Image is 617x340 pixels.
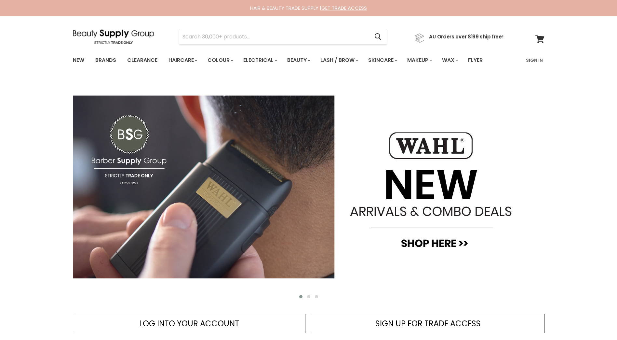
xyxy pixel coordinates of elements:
[68,51,505,70] ul: Main menu
[315,53,362,67] a: Lash / Brow
[90,53,121,67] a: Brands
[179,29,387,45] form: Product
[68,53,89,67] a: New
[437,53,462,67] a: Wax
[282,53,314,67] a: Beauty
[321,5,367,11] a: GET TRADE ACCESS
[179,29,369,44] input: Search
[463,53,488,67] a: Flyer
[238,53,281,67] a: Electrical
[65,5,553,11] div: HAIR & BEAUTY TRADE SUPPLY |
[65,51,553,70] nav: Main
[122,53,162,67] a: Clearance
[203,53,237,67] a: Colour
[164,53,201,67] a: Haircare
[312,314,544,333] a: SIGN UP FOR TRADE ACCESS
[522,53,547,67] a: Sign In
[375,318,481,329] span: SIGN UP FOR TRADE ACCESS
[73,314,305,333] a: LOG INTO YOUR ACCOUNT
[402,53,436,67] a: Makeup
[363,53,401,67] a: Skincare
[369,29,387,44] button: Search
[139,318,239,329] span: LOG INTO YOUR ACCOUNT
[584,309,610,333] iframe: Gorgias live chat messenger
